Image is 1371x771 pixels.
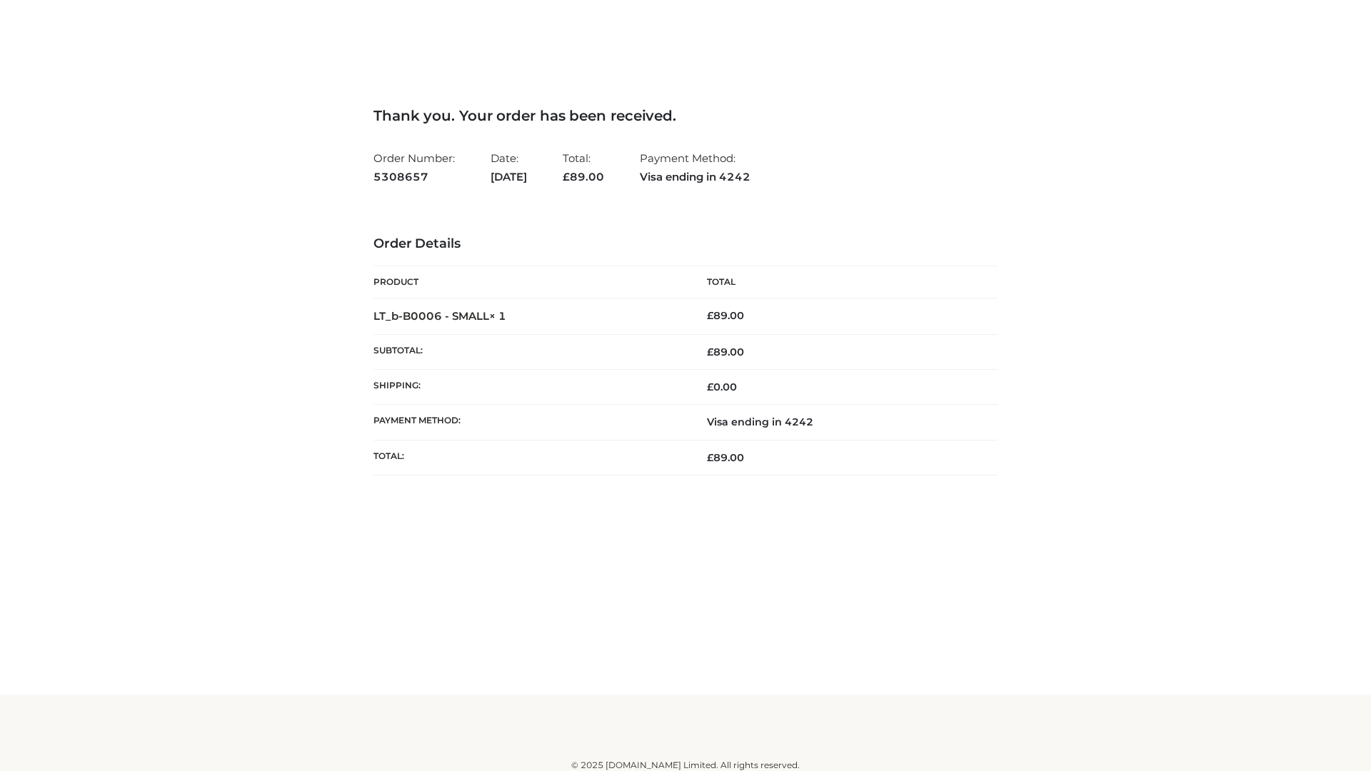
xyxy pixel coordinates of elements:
span: 89.00 [707,346,744,358]
span: £ [707,309,713,322]
bdi: 0.00 [707,381,737,393]
span: 89.00 [563,170,604,183]
h3: Thank you. Your order has been received. [373,107,998,124]
bdi: 89.00 [707,309,744,322]
span: £ [707,451,713,464]
th: Total: [373,440,685,475]
span: 89.00 [707,451,744,464]
strong: 5308657 [373,168,455,186]
strong: [DATE] [491,168,527,186]
li: Date: [491,146,527,189]
th: Payment method: [373,405,685,440]
span: £ [707,381,713,393]
th: Shipping: [373,370,685,405]
th: Product [373,266,685,298]
span: £ [707,346,713,358]
strong: Visa ending in 4242 [640,168,750,186]
li: Order Number: [373,146,455,189]
strong: × 1 [489,309,506,323]
li: Payment Method: [640,146,750,189]
td: Visa ending in 4242 [685,405,998,440]
span: £ [563,170,570,183]
th: Subtotal: [373,334,685,369]
h3: Order Details [373,236,998,252]
th: Total [685,266,998,298]
strong: LT_b-B0006 - SMALL [373,309,506,323]
li: Total: [563,146,604,189]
